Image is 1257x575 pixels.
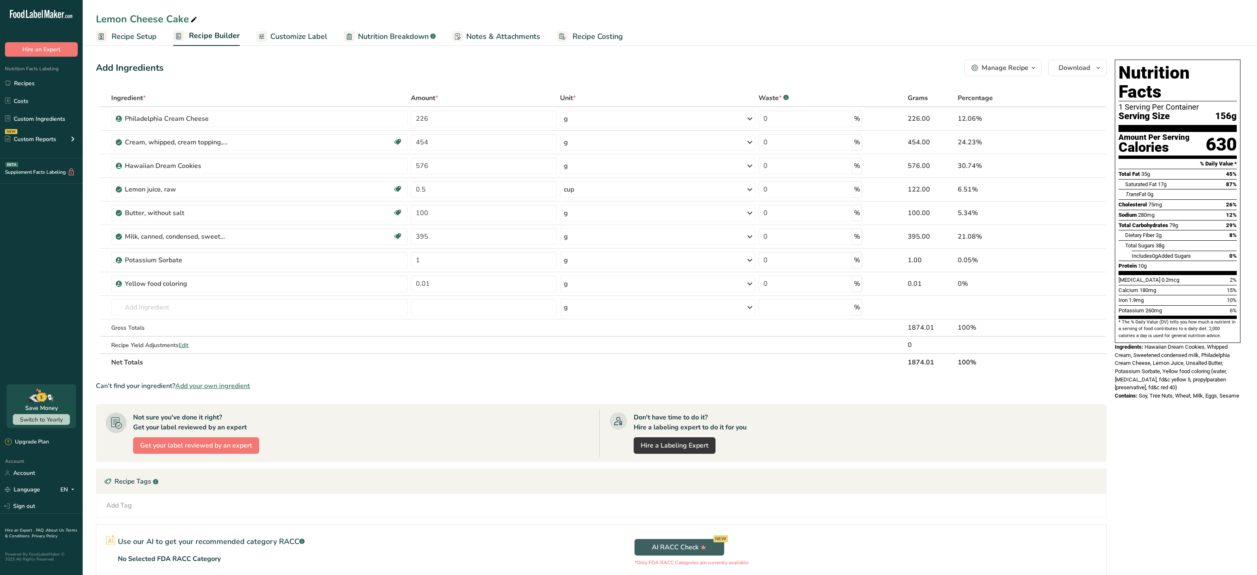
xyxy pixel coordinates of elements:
[1226,222,1237,228] span: 29%
[118,554,221,564] p: No Selected FDA RACC Category
[111,323,408,332] div: Gross Totals
[1125,242,1154,249] span: Total Sugars
[1125,232,1154,238] span: Dietary Fiber
[125,184,228,194] div: Lemon juice, raw
[958,279,1054,289] div: 0%
[110,353,906,371] th: Net Totals
[1226,171,1237,177] span: 45%
[1119,141,1190,153] div: Calories
[908,279,954,289] div: 0.01
[5,135,56,144] div: Custom Reports
[1145,307,1162,314] span: 260mg
[1119,287,1138,293] span: Calcium
[560,93,576,103] span: Unit
[411,93,438,103] span: Amount
[1206,134,1237,156] div: 630
[5,527,34,533] a: Hire an Expert .
[908,137,954,147] div: 454.00
[1226,201,1237,208] span: 26%
[125,161,228,171] div: Hawaiian Dream Cookies
[96,469,1106,494] div: Recipe Tags
[452,27,540,46] a: Notes & Attachments
[189,30,240,41] span: Recipe Builder
[1119,222,1168,228] span: Total Carbohydrates
[96,381,1107,391] div: Can't find your ingredient?
[908,340,954,350] div: 0
[344,27,436,46] a: Nutrition Breakdown
[564,232,568,242] div: g
[1059,63,1090,73] span: Download
[111,341,408,350] div: Recipe Yield Adjustments
[125,279,228,289] div: Yellow food coloring
[1048,60,1107,76] button: Download
[5,162,18,167] div: BETA
[908,161,954,171] div: 576.00
[358,31,429,42] span: Nutrition Breakdown
[1119,171,1140,177] span: Total Fat
[564,208,568,218] div: g
[634,437,716,454] a: Hire a Labeling Expert
[1119,103,1237,111] div: 1 Serving Per Container
[1129,297,1144,303] span: 1.9mg
[125,208,228,218] div: Butter, without salt
[956,353,1056,371] th: 100%
[908,184,954,194] div: 122.00
[1230,307,1237,314] span: 6%
[908,114,954,124] div: 226.00
[1119,263,1137,269] span: Protein
[958,255,1054,265] div: 0.05%
[1119,307,1144,314] span: Potassium
[13,414,70,425] button: Switch to Yearly
[908,323,954,333] div: 1874.01
[908,208,954,218] div: 100.00
[964,60,1042,76] button: Manage Recipe
[140,441,252,450] span: Get your label reviewed by an expert
[1125,191,1146,197] span: Fat
[906,353,956,371] th: 1874.01
[1226,181,1237,187] span: 87%
[958,232,1054,242] div: 21.08%
[5,527,77,539] a: Terms & Conditions .
[958,137,1054,147] div: 24.23%
[133,412,247,432] div: Not sure you've done it right? Get your label reviewed by an expert
[466,31,540,42] span: Notes & Attachments
[270,31,327,42] span: Customize Label
[5,42,78,57] button: Hire an Expert
[1119,319,1237,339] section: * The % Daily Value (DV) tells you how much a nutrient in a serving of food contributes to a dail...
[758,93,789,103] div: Waste
[1169,222,1178,228] span: 79g
[256,27,327,46] a: Customize Label
[1138,212,1154,218] span: 280mg
[1158,181,1166,187] span: 17g
[1227,287,1237,293] span: 15%
[564,302,568,312] div: g
[564,161,568,171] div: g
[1125,191,1139,197] i: Trans
[1138,263,1147,269] span: 10g
[125,114,228,124] div: Philadelphia Cream Cheese
[634,559,749,566] p: *Only FDA RACC Categories are currently available
[96,27,157,46] a: Recipe Setup
[557,27,623,46] a: Recipe Costing
[1226,212,1237,218] span: 12%
[111,299,408,316] input: Add Ingredient
[1139,393,1239,399] span: Soy, Tree Nuts, Wheat, Milk, Eggs, Sesame
[5,438,49,446] div: Upgrade Plan
[112,31,157,42] span: Recipe Setup
[634,412,747,432] div: Don't have time to do it? Hire a labeling expert to do it for you
[5,552,78,562] div: Powered By FoodLabelMaker © 2025 All Rights Reserved
[564,114,568,124] div: g
[1140,287,1156,293] span: 180mg
[1162,277,1179,283] span: 0.2mcg
[564,255,568,265] div: g
[5,482,40,497] a: Language
[1115,344,1143,350] span: Ingredients:
[634,539,724,556] button: AI RACC Check NEW
[908,255,954,265] div: 1.00
[1229,253,1237,259] span: 0%
[1119,201,1147,208] span: Cholesterol
[179,341,188,349] span: Edit
[32,533,57,539] a: Privacy Policy
[1119,277,1160,283] span: [MEDICAL_DATA]
[1119,297,1128,303] span: Iron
